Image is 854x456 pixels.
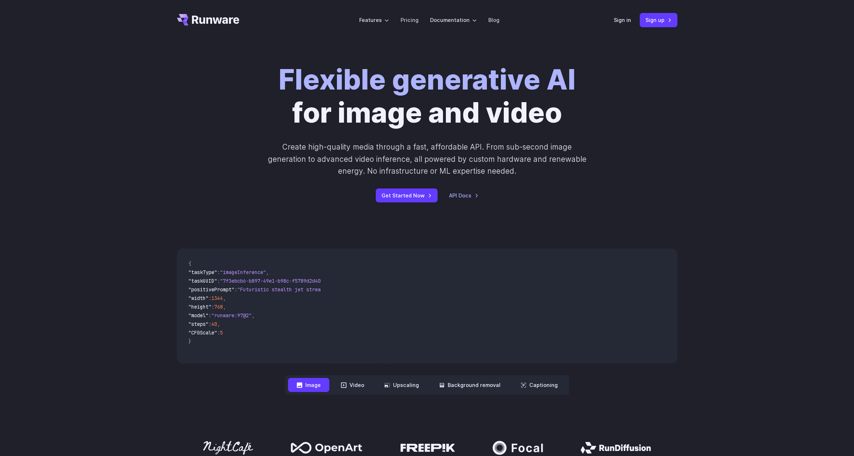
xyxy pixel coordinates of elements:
[376,188,438,202] a: Get Started Now
[188,304,211,310] span: "height"
[188,295,209,301] span: "width"
[217,321,220,327] span: ,
[449,191,479,200] a: API Docs
[279,63,576,129] h1: for image and video
[177,14,239,26] a: Go to /
[614,16,631,24] a: Sign in
[188,338,191,345] span: }
[488,16,499,24] a: Blog
[209,321,211,327] span: :
[211,304,214,310] span: :
[430,378,509,392] button: Background removal
[188,278,217,284] span: "taskUUID"
[430,16,477,24] label: Documentation
[220,278,329,284] span: "7f3ebcb6-b897-49e1-b98c-f5789d2d40d7"
[188,321,209,327] span: "steps"
[209,295,211,301] span: :
[214,304,223,310] span: 768
[220,329,223,336] span: 5
[220,269,266,275] span: "imageInference"
[188,329,217,336] span: "CFGScale"
[376,378,428,392] button: Upscaling
[401,16,419,24] a: Pricing
[211,295,223,301] span: 1344
[209,312,211,319] span: :
[252,312,255,319] span: ,
[188,269,217,275] span: "taskType"
[279,63,576,96] strong: Flexible generative AI
[234,286,237,293] span: :
[188,286,234,293] span: "positivePrompt"
[217,329,220,336] span: :
[211,321,217,327] span: 40
[512,378,566,392] button: Captioning
[217,269,220,275] span: :
[640,13,677,27] a: Sign up
[332,378,373,392] button: Video
[188,260,191,267] span: {
[188,312,209,319] span: "model"
[223,295,226,301] span: ,
[288,378,329,392] button: Image
[359,16,389,24] label: Features
[266,269,269,275] span: ,
[267,141,587,177] p: Create high-quality media through a fast, affordable API. From sub-second image generation to adv...
[217,278,220,284] span: :
[211,312,252,319] span: "runware:97@2"
[223,304,226,310] span: ,
[237,286,499,293] span: "Futuristic stealth jet streaking through a neon-lit cityscape with glowing purple exhaust"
